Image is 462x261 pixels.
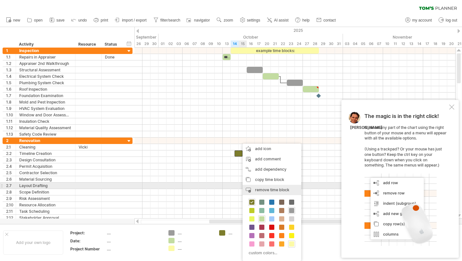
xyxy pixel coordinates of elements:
[160,18,180,22] span: filter/search
[19,170,72,176] div: Contractor Selection
[6,215,16,221] div: 2.12
[215,40,223,47] div: Friday, 10 October 2025
[6,157,16,163] div: 2.3
[175,40,183,47] div: Friday, 3 October 2025
[303,40,311,47] div: Monday, 27 October 2025
[105,54,119,60] div: Done
[439,40,447,47] div: Wednesday, 19 November 2025
[271,40,279,47] div: Tuesday, 21 October 2025
[239,40,247,47] div: Wednesday, 15 October 2025
[350,125,382,130] div: [PERSON_NAME]
[70,238,106,244] div: Date:
[6,67,16,73] div: 1.3
[70,230,106,236] div: Project:
[56,18,64,22] span: save
[178,230,213,236] div: ....
[265,16,290,24] a: AI assist
[327,40,335,47] div: Thursday, 30 October 2025
[158,34,343,40] div: October 2025
[279,40,287,47] div: Wednesday, 22 October 2025
[19,163,72,169] div: Permit Acquisition
[364,147,442,167] span: (Using a trackpad? Or your mouse has just one button? Keep the ctrl key on your keyboard down whe...
[19,99,72,105] div: Mold and Pest Inspection
[6,183,16,189] div: 2.7
[178,238,213,243] div: ....
[415,40,423,47] div: Friday, 14 November 2025
[19,54,72,60] div: Repairs in Appraiser
[247,18,260,22] span: settings
[343,40,351,47] div: Monday, 3 November 2025
[6,195,16,202] div: 2.9
[6,189,16,195] div: 2.8
[6,54,16,60] div: 1.1
[19,112,72,118] div: Window and Door Assessment
[6,150,16,157] div: 2.2
[19,118,72,124] div: Insulation Check
[6,131,16,137] div: 1.13
[295,40,303,47] div: Friday, 24 October 2025
[34,18,43,22] span: open
[215,16,235,24] a: zoom
[19,176,72,182] div: Material Sourcing
[6,176,16,182] div: 2.6
[79,144,98,150] div: Vicki
[359,40,367,47] div: Wednesday, 5 November 2025
[364,113,448,246] div: Click on any part of the chart using the right button of your mouse and a menu will appear with a...
[183,40,191,47] div: Monday, 6 October 2025
[315,16,338,24] a: contact
[19,215,72,221] div: Stakeholder Approval
[105,41,119,48] div: Status
[19,189,72,195] div: Scope Definition
[185,16,212,24] a: navigator
[19,93,72,99] div: Foundation Examination
[6,105,16,112] div: 1.9
[263,40,271,47] div: Monday, 20 October 2025
[391,40,399,47] div: Tuesday, 11 November 2025
[274,18,288,22] span: AI assist
[6,48,16,54] div: 1
[6,118,16,124] div: 1.11
[19,60,72,67] div: Appraiser 2nd Walkthrough
[6,112,16,118] div: 1.10
[302,18,310,22] span: help
[247,40,255,47] div: Thursday, 16 October 2025
[383,40,391,47] div: Monday, 10 November 2025
[367,40,375,47] div: Thursday, 6 November 2025
[19,67,72,73] div: Structural Assessment
[167,40,175,47] div: Thursday, 2 October 2025
[6,93,16,99] div: 1.7
[3,230,63,255] div: Add your own logo
[412,18,432,22] span: my account
[178,246,213,251] div: ....
[142,40,150,47] div: Monday, 29 September 2025
[423,40,431,47] div: Monday, 17 November 2025
[407,40,415,47] div: Thursday, 13 November 2025
[6,163,16,169] div: 2.4
[323,18,336,22] span: contact
[25,16,45,24] a: open
[107,246,161,252] div: ....
[19,144,72,150] div: Cleaning
[238,16,262,24] a: settings
[48,16,66,24] a: save
[122,18,147,22] span: import / export
[19,131,72,137] div: Safety Code Review
[319,40,327,47] div: Wednesday, 29 October 2025
[78,18,87,22] span: undo
[255,187,289,192] span: remove time block
[13,18,20,22] span: new
[223,40,231,47] div: Monday, 13 October 2025
[6,208,16,214] div: 2.11
[19,41,72,48] div: Activity
[311,40,319,47] div: Tuesday, 28 October 2025
[194,18,210,22] span: navigator
[191,40,199,47] div: Tuesday, 7 October 2025
[6,80,16,86] div: 1.5
[107,238,161,244] div: ....
[364,113,439,122] span: The magic is in the right click!
[243,144,301,154] div: add icon
[199,40,207,47] div: Wednesday, 8 October 2025
[335,40,343,47] div: Friday, 31 October 2025
[152,16,182,24] a: filter/search
[78,41,98,48] div: Resource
